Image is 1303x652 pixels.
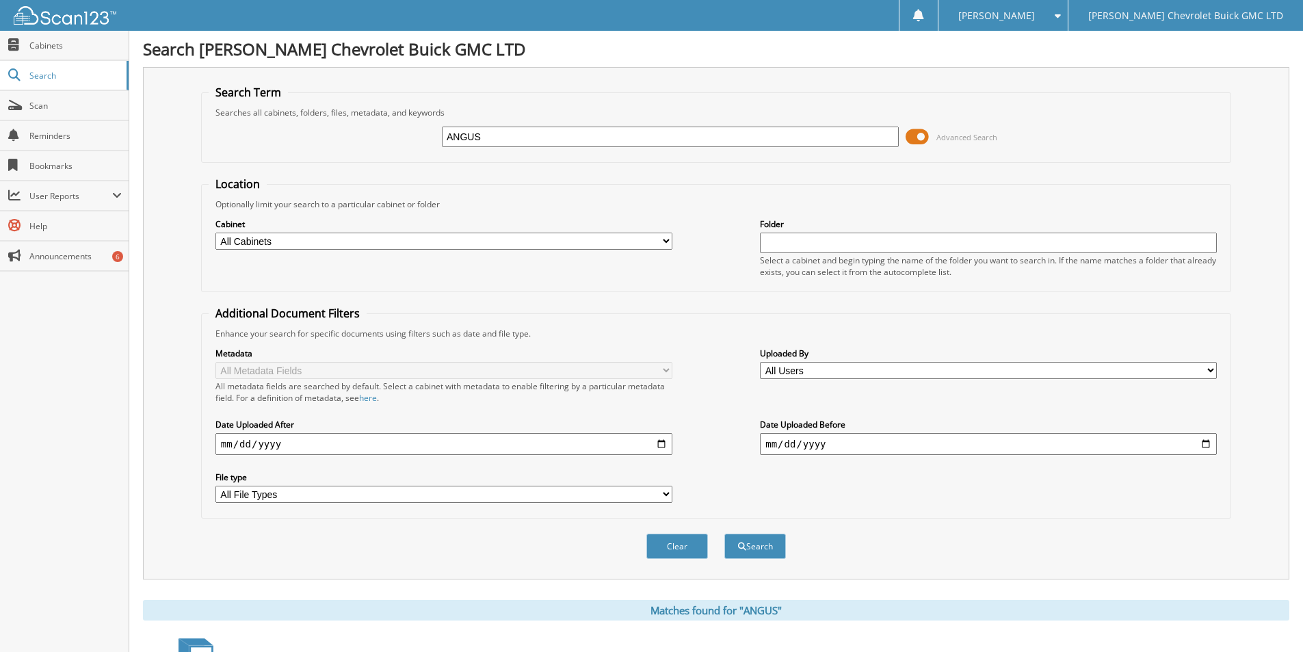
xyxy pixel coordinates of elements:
span: User Reports [29,190,112,202]
span: Announcements [29,250,122,262]
span: Help [29,220,122,232]
img: scan123-logo-white.svg [14,6,116,25]
legend: Search Term [209,85,288,100]
div: Matches found for "ANGUS" [143,600,1289,621]
div: Searches all cabinets, folders, files, metadata, and keywords [209,107,1224,118]
span: Advanced Search [936,132,997,142]
a: here [359,392,377,404]
label: Folder [760,218,1217,230]
div: Enhance your search for specific documents using filters such as date and file type. [209,328,1224,339]
label: Date Uploaded Before [760,419,1217,430]
span: Scan [29,100,122,112]
span: Bookmarks [29,160,122,172]
label: Uploaded By [760,348,1217,359]
label: Date Uploaded After [215,419,672,430]
button: Search [724,534,786,559]
h1: Search [PERSON_NAME] Chevrolet Buick GMC LTD [143,38,1289,60]
span: Cabinets [29,40,122,51]
span: [PERSON_NAME] Chevrolet Buick GMC LTD [1088,12,1283,20]
legend: Location [209,177,267,192]
div: Optionally limit your search to a particular cabinet or folder [209,198,1224,210]
label: Metadata [215,348,672,359]
span: [PERSON_NAME] [958,12,1035,20]
div: Select a cabinet and begin typing the name of the folder you want to search in. If the name match... [760,255,1217,278]
label: Cabinet [215,218,672,230]
div: 6 [112,251,123,262]
legend: Additional Document Filters [209,306,367,321]
span: Search [29,70,120,81]
label: File type [215,471,672,483]
span: Reminders [29,130,122,142]
div: All metadata fields are searched by default. Select a cabinet with metadata to enable filtering b... [215,380,672,404]
input: start [215,433,672,455]
button: Clear [646,534,708,559]
input: end [760,433,1217,455]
